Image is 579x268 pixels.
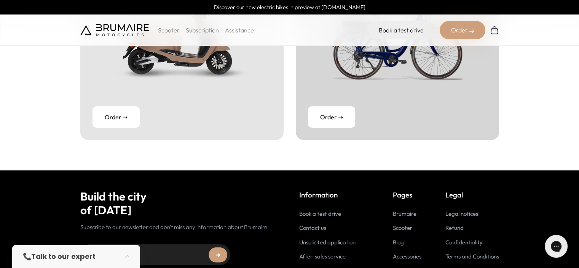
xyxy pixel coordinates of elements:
[445,190,463,199] font: Legal
[299,190,338,199] font: Information
[215,251,220,258] font: ➜
[445,239,483,246] a: Confidentiality
[445,253,499,260] a: Terms and Conditions
[308,106,355,128] a: Order ➝
[209,247,227,262] button: ➜
[299,239,356,246] a: Unsolicited application
[105,113,128,121] font: Order ➝
[320,113,343,121] font: Order ➝
[393,239,404,246] a: Blog
[80,24,149,36] img: Brumaire Motorcycles
[214,4,365,11] font: Discover our new electric bikes in preview at [DOMAIN_NAME]
[451,26,468,34] font: Order
[393,253,421,260] a: Accessories
[393,190,412,199] font: Pages
[469,29,474,34] img: right-arrow-2.png
[541,232,571,260] iframe: Gorgias live chat messenger
[80,189,147,204] font: Build the city
[186,26,219,34] a: Subscription
[299,210,341,217] a: Book a test drive
[299,224,326,231] a: Contact us
[80,203,131,217] font: of [DATE]
[158,26,180,34] font: Scooter
[445,224,464,231] a: Refund
[299,253,346,260] a: After-sales service
[490,26,499,35] img: Basket
[80,223,269,231] font: Subscribe to our newsletter and don't miss any information about Brumaire.
[379,26,424,34] font: Book a test drive
[393,224,412,231] a: Scooter
[93,106,140,128] a: Order ➝
[445,210,478,217] a: Legal notices
[225,26,254,34] a: Assistance
[393,210,416,217] a: Brumaire
[367,21,435,39] a: Book a test drive
[80,244,230,265] input: E-mail address...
